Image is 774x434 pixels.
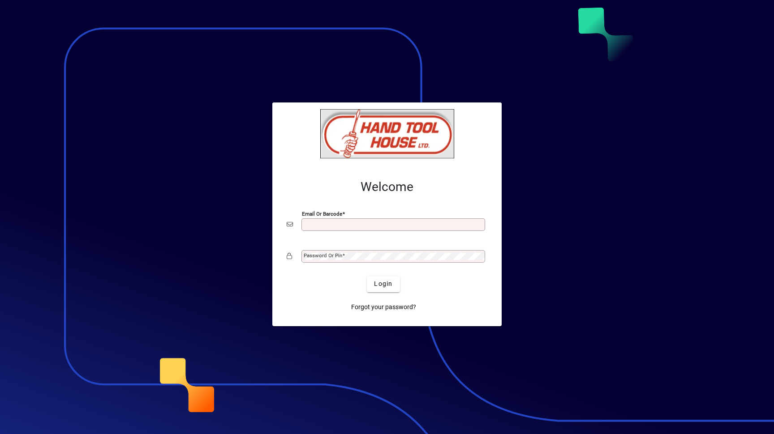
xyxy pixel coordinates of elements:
mat-label: Email or Barcode [302,210,342,217]
button: Login [367,276,400,292]
h2: Welcome [287,179,487,195]
mat-label: Password or Pin [304,252,342,259]
a: Forgot your password? [348,299,420,315]
span: Forgot your password? [351,302,416,312]
span: Login [374,279,392,289]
